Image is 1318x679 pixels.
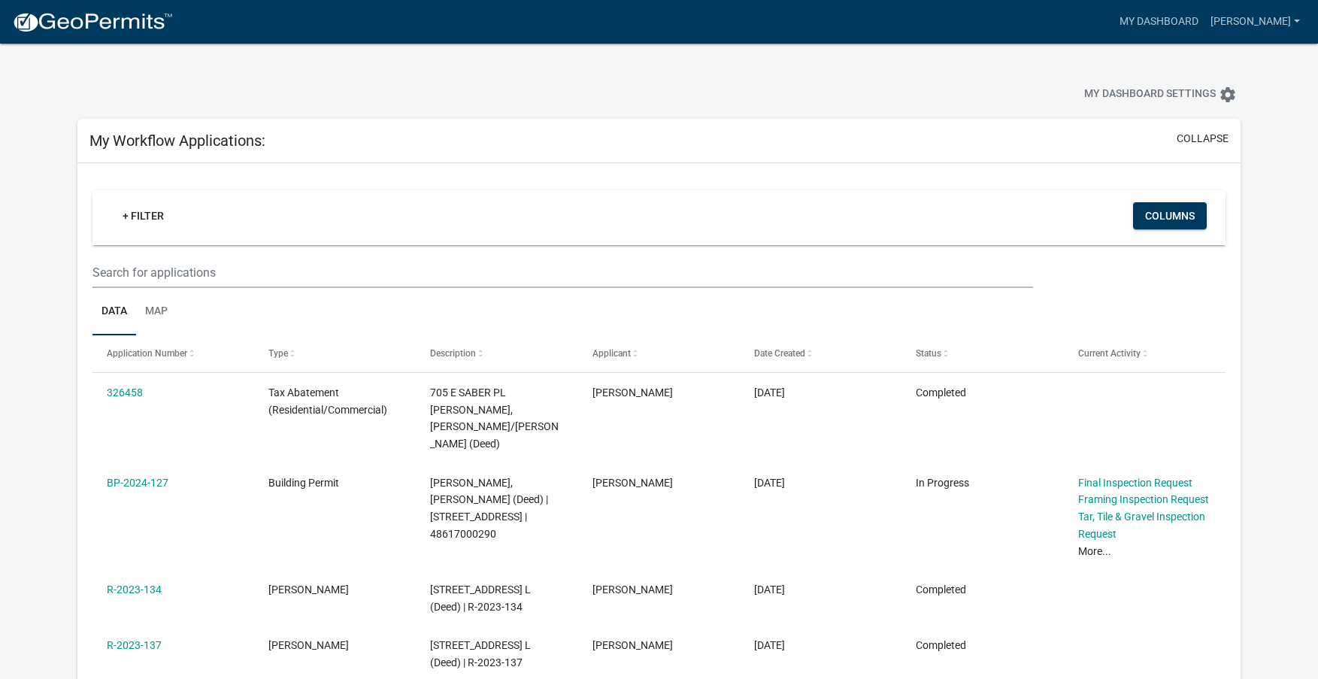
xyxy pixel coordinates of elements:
[1063,335,1225,371] datatable-header-cell: Current Activity
[111,202,176,229] a: + Filter
[254,335,416,371] datatable-header-cell: Type
[754,584,785,596] span: 08/28/2023
[754,348,805,359] span: Date Created
[1204,8,1306,36] a: [PERSON_NAME]
[754,386,785,399] span: 10/22/2024
[107,639,162,651] a: R-2023-137
[592,386,673,399] span: Larry L Pierce
[1078,477,1192,489] a: Final Inspection Request
[107,348,187,359] span: Application Number
[92,288,136,336] a: Data
[268,477,339,489] span: Building Permit
[578,335,740,371] datatable-header-cell: Applicant
[916,477,969,489] span: In Progress
[92,335,254,371] datatable-header-cell: Application Number
[416,335,577,371] datatable-header-cell: Description
[430,639,531,668] span: 709 E 1ST AVE | PIERCE, LARRY L (Deed) | R-2023-137
[1113,8,1204,36] a: My Dashboard
[592,584,673,596] span: Larry L Pierce
[1078,545,1111,557] a: More...
[430,348,476,359] span: Description
[430,477,548,540] span: CASPER, SUSAN PIERCE (Deed) | 1802 APPLE DR | 48617000290
[92,257,1033,288] input: Search for applications
[1084,86,1216,104] span: My Dashboard Settings
[916,639,966,651] span: Completed
[916,348,941,359] span: Status
[430,584,531,613] span: 410 E 3RD AVE | PIERCE, LARRY L (Deed) | R-2023-134
[107,584,162,596] a: R-2023-134
[1072,80,1249,109] button: My Dashboard Settingssettings
[1078,493,1209,505] a: Framing Inspection Request
[740,335,901,371] datatable-header-cell: Date Created
[268,639,349,651] span: Rental Registration
[916,584,966,596] span: Completed
[268,386,387,416] span: Tax Abatement (Residential/Commercial)
[1078,511,1205,540] a: Tar, Tile & Gravel Inspection Request
[136,288,177,336] a: Map
[1133,202,1207,229] button: Columns
[592,639,673,651] span: Larry L Pierce
[754,477,785,489] span: 08/19/2024
[1219,86,1237,104] i: settings
[89,132,265,150] h5: My Workflow Applications:
[754,639,785,651] span: 08/28/2023
[592,348,631,359] span: Applicant
[107,386,143,399] a: 326458
[592,477,673,489] span: Larry L Pierce
[916,386,966,399] span: Completed
[1177,131,1229,147] button: collapse
[901,335,1063,371] datatable-header-cell: Status
[107,477,168,489] a: BP-2024-127
[268,348,288,359] span: Type
[268,584,349,596] span: Rental Registration
[1078,348,1141,359] span: Current Activity
[430,386,559,450] span: 705 E SABER PL BLAKENHAGEN, PAUL/DORA (Deed)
